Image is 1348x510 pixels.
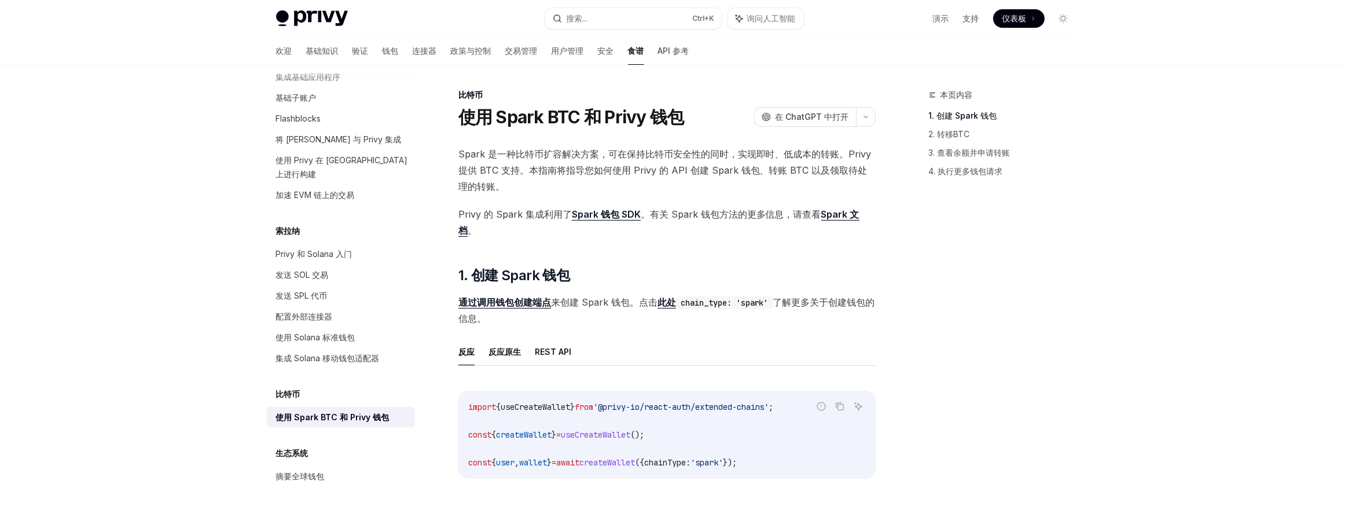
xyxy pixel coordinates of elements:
font: 使用 Privy 在 [GEOGRAPHIC_DATA] 上进行构建 [276,155,408,179]
a: 安全 [598,37,614,65]
button: 搜索...Ctrl+K [545,8,722,29]
a: 政策与控制 [451,37,491,65]
font: REST API [535,347,571,357]
span: chainType: [644,457,690,468]
a: 发送 SPL 代币 [267,285,415,306]
font: 索拉纳 [276,226,300,236]
span: { [491,430,496,440]
font: 摘要全球钱包 [276,471,325,481]
a: 4. 执行更多钱包请求 [929,162,1082,181]
span: wallet [519,457,547,468]
font: 比特币 [276,389,300,399]
span: (); [630,430,644,440]
code: chain_type: 'spark' [676,296,773,309]
img: 灯光标志 [276,10,348,27]
a: 食谱 [628,37,644,65]
a: 2. 转移BTC [929,125,1082,144]
a: 支持 [963,13,979,24]
font: 演示 [933,13,949,23]
font: Flashblocks [276,113,321,123]
a: 使用 Privy 在 [GEOGRAPHIC_DATA] 上进行构建 [267,150,415,185]
font: 使用 Solana 标准钱包 [276,332,355,342]
button: 切换暗模式 [1054,9,1072,28]
span: const [468,430,491,440]
font: 1. 创建 Spark 钱包 [929,111,997,120]
span: createWallet [579,457,635,468]
a: 配置外部连接器 [267,306,415,327]
font: 本页内容 [941,90,973,100]
a: Privy 和 Solana 入门 [267,244,415,265]
a: 1. 创建 Spark 钱包 [929,107,1082,125]
font: 4. 执行更多钱包请求 [929,166,1003,176]
font: 比特币 [458,90,483,100]
button: 报告错误代码 [814,399,829,414]
a: Spark 钱包 SDK [572,208,641,221]
button: REST API [535,338,571,365]
a: 演示 [933,13,949,24]
span: useCreateWallet [561,430,630,440]
span: const [468,457,491,468]
font: 反应 [458,347,475,357]
font: 集成 Solana 移动钱包适配器 [276,353,380,363]
font: 加速 EVM 链上的交易 [276,190,355,200]
span: '@privy-io/react-auth/extended-chains' [593,402,769,412]
button: 询问人工智能 [728,8,804,29]
a: 连接器 [413,37,437,65]
button: 复制代码块中的内容 [832,399,847,414]
font: 。 [477,313,486,324]
font: Privy 的 Spark 集成利用了 [458,208,572,220]
font: 发送 SOL 交易 [276,270,329,280]
button: 在 ChatGPT 中打开 [754,107,856,127]
font: 创建 Spark 钱包。点击 [560,296,658,308]
a: 验证 [352,37,369,65]
span: 'spark' [690,457,723,468]
span: user [496,457,515,468]
font: 连接器 [413,46,437,56]
font: +K [705,14,715,23]
span: ; [769,402,774,412]
font: Privy 和 Solana 入门 [276,249,352,259]
span: } [552,430,556,440]
font: 反应原生 [488,347,521,357]
font: 钱包 [383,46,399,56]
font: 使用 Spark BTC 和 Privy 钱包 [458,107,684,127]
button: 反应 [458,338,475,365]
font: 欢迎 [276,46,292,56]
span: await [556,457,579,468]
a: 基础知识 [306,37,339,65]
span: } [570,402,575,412]
font: 3. 查看余额并申请转账 [929,148,1011,157]
font: 将 [PERSON_NAME] 与 Privy 集成 [276,134,402,144]
a: 基础子账户 [267,87,415,108]
span: ({ [635,457,644,468]
font: 在 ChatGPT 中打开 [776,112,849,122]
a: 此处 [658,296,676,309]
font: 使用 Spark BTC 和 Privy 钱包 [276,412,390,422]
a: 摘要全球钱包 [267,466,415,487]
a: 发送 SOL 交易 [267,265,415,285]
a: 集成 Solana 移动钱包适配器 [267,348,415,369]
font: 发送 SPL 代币 [276,291,328,300]
a: 通过调用钱包创建端点 [458,296,551,309]
font: 生态系统 [276,448,308,458]
a: 使用 Spark BTC 和 Privy 钱包 [267,407,415,428]
a: 钱包 [383,37,399,65]
a: 仪表板 [993,9,1045,28]
a: 加速 EVM 链上的交易 [267,185,415,206]
a: 交易管理 [505,37,538,65]
span: from [575,402,593,412]
font: Ctrl [693,14,705,23]
a: Flashblocks [267,108,415,129]
font: 1. 创建 Spark 钱包 [458,267,570,284]
font: 基础子账户 [276,93,317,102]
span: = [556,430,561,440]
a: API 参考 [658,37,689,65]
font: 验证 [352,46,369,56]
font: 配置外部连接器 [276,311,333,321]
a: 欢迎 [276,37,292,65]
span: useCreateWallet [501,402,570,412]
font: 询问人工智能 [747,13,796,23]
span: = [552,457,556,468]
